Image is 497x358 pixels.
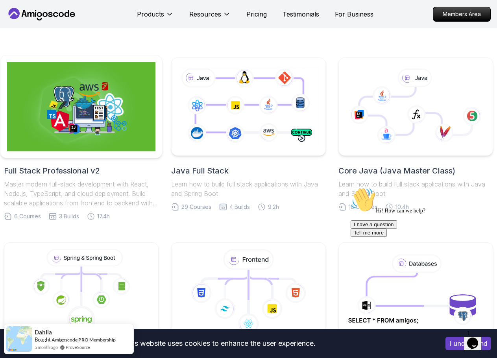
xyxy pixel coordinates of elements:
a: Testimonials [283,9,319,19]
span: 3 Builds [59,212,79,220]
button: Accept cookies [445,337,491,350]
span: Hi! How can we help? [3,24,78,30]
a: Java Full StackLearn how to build full stack applications with Java and Spring Boot29 Courses4 Bu... [171,57,326,211]
img: provesource social proof notification image [6,326,32,352]
a: ProveSource [66,344,90,351]
a: Core Java (Java Master Class)Learn how to build full stack applications with Java and Spring Boot... [338,57,493,211]
h2: Full Stack Professional v2 [4,165,159,176]
a: Full Stack Professional v2Full Stack Professional v2Master modern full-stack development with Rea... [4,57,159,220]
iframe: chat widget [347,184,489,323]
img: Full Stack Professional v2 [7,62,155,151]
p: Master modern full-stack development with React, Node.js, TypeScript, and cloud deployment. Build... [4,179,159,208]
button: I have a question [3,36,50,44]
span: Bought [35,336,51,343]
div: This website uses cookies to enhance the user experience. [6,335,434,352]
a: For Business [335,9,373,19]
p: Resources [189,9,221,19]
iframe: chat widget [464,327,489,350]
span: 9.2h [268,203,279,211]
button: Products [137,9,174,25]
a: Members Area [433,7,491,22]
a: Pricing [246,9,267,19]
button: Resources [189,9,231,25]
span: 6 Courses [14,212,41,220]
p: Learn how to build full stack applications with Java and Spring Boot [171,179,326,198]
p: Learn how to build full stack applications with Java and Spring Boot [338,179,493,198]
img: :wave: [3,3,28,28]
a: Amigoscode PRO Membership [52,337,116,343]
p: Products [137,9,164,19]
span: 29 Courses [181,203,211,211]
div: 👋Hi! How can we help?I have a questionTell me more [3,3,145,53]
span: Dahlia [35,329,52,336]
p: Members Area [433,7,490,21]
span: a month ago [35,344,58,351]
span: 4 Builds [229,203,250,211]
span: 17.4h [97,212,110,220]
h2: Java Full Stack [171,165,326,176]
button: Tell me more [3,44,39,53]
h2: Core Java (Java Master Class) [338,165,493,176]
